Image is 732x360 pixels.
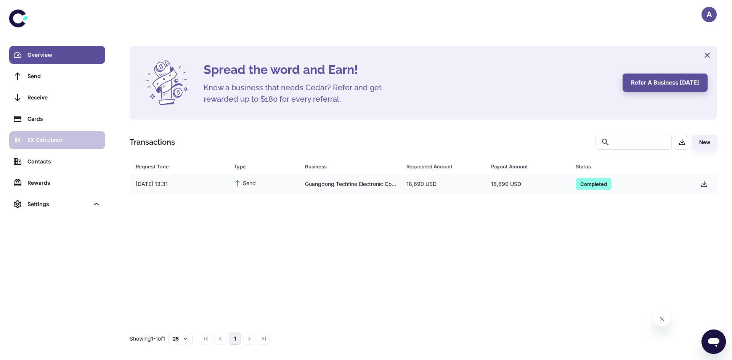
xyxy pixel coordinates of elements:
button: Refer a business [DATE] [623,74,708,92]
h5: Know a business that needs Cedar? Refer and get rewarded up to $180 for every referral. [204,82,394,105]
div: Settings [9,195,105,213]
a: Rewards [9,174,105,192]
div: Cards [27,115,101,123]
span: Send [234,179,256,187]
div: Requested Amount [406,161,472,172]
div: Send [27,72,101,80]
a: Contacts [9,152,105,171]
div: Guangdong Techfine Electronic Co.,Ltd [299,177,400,191]
div: Request Time [136,161,215,172]
iframe: Close message [654,311,669,326]
a: FX Calculator [9,131,105,149]
p: Showing 1-1 of 1 [130,334,165,343]
nav: pagination navigation [199,333,271,345]
div: 18,690 USD [485,177,570,191]
span: Status [576,161,685,172]
button: A [701,7,717,22]
span: Payout Amount [491,161,567,172]
div: Overview [27,51,101,59]
div: Settings [27,200,89,208]
span: Completed [576,180,612,187]
div: Status [576,161,675,172]
span: Type [234,161,295,172]
a: Overview [9,46,105,64]
div: Receive [27,93,101,102]
a: Send [9,67,105,85]
div: Contacts [27,157,101,166]
span: Hi. Need any help? [5,5,55,11]
a: Receive [9,88,105,107]
span: Requested Amount [406,161,482,172]
h1: Transactions [130,136,175,148]
span: Request Time [136,161,225,172]
div: Rewards [27,179,101,187]
button: page 1 [229,333,241,345]
div: Payout Amount [491,161,557,172]
div: [DATE] 13:31 [130,177,228,191]
h4: Spread the word and Earn! [204,61,613,79]
div: Type [234,161,286,172]
button: 25 [168,333,193,344]
a: Cards [9,110,105,128]
div: FX Calculator [27,136,101,144]
iframe: Button to launch messaging window [701,330,726,354]
div: 18,690 USD [400,177,485,191]
button: New [692,135,717,150]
